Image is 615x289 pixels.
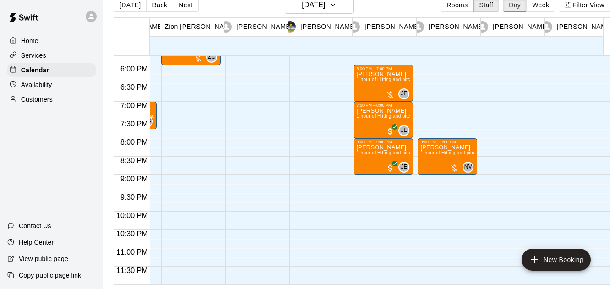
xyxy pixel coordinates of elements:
div: 6:00 PM – 7:00 PM [356,66,410,71]
p: [PERSON_NAME] [493,22,549,32]
span: All customers have paid [386,127,395,136]
span: 7:30 PM [118,120,150,128]
div: Justin Evans [398,162,409,173]
span: 10:00 PM [114,212,150,219]
p: Customers [21,95,53,104]
p: [PERSON_NAME] [557,22,613,32]
div: Justin Evans [398,88,409,99]
a: Home [7,34,96,48]
div: 8:00 PM – 9:00 PM [420,140,474,144]
p: [PERSON_NAME] [429,22,484,32]
span: JE [401,163,408,172]
p: Zion [PERSON_NAME] [164,22,236,32]
span: 7:00 PM [118,102,150,109]
span: All customers have paid [386,164,395,173]
p: View public page [19,254,68,263]
a: Calendar [7,63,96,77]
span: 1 hour of Hitting and pitching/fielding (Lane 4 (65)) [356,150,465,155]
span: Justin Evans [402,162,409,173]
span: Zion Clonts [210,52,217,63]
p: Calendar [21,65,49,75]
a: Services [7,49,96,62]
button: add [522,249,591,271]
span: 6:30 PM [118,83,150,91]
p: Home [21,36,38,45]
a: Customers [7,93,96,106]
p: [PERSON_NAME] [300,22,356,32]
span: 9:00 PM [118,175,150,183]
span: 10:30 PM [114,230,150,238]
div: 8:00 PM – 9:00 PM: 1 hour of Hitting and pitching/fielding [418,138,477,175]
div: Zion Clonts [206,52,217,63]
p: Services [21,51,46,60]
span: JE [401,126,408,135]
span: 8:00 PM [118,138,150,146]
span: 1 hour of Hitting and pitching/fielding (Lane 4 (65)) [356,114,465,119]
img: Mike Morrison III [284,21,296,33]
div: 7:00 PM – 8:00 PM [356,103,410,108]
span: Justin Evans [402,125,409,136]
span: Justin Evans [402,88,409,99]
div: 8:00 PM – 9:00 PM: Gage Porter [354,138,413,175]
span: 6:00 PM [118,65,150,73]
span: NV [464,163,472,172]
p: Availability [21,80,52,89]
span: Nathan Volf [466,162,473,173]
span: JE [401,89,408,98]
div: 7:00 PM – 8:00 PM: Zander Vlasz [354,102,413,138]
span: 1 hour of Hitting and pitching/fielding (Lane 5 (65)) [356,77,465,82]
span: 11:00 PM [114,248,150,256]
div: Nathan Volf [463,162,473,173]
span: 9:30 PM [118,193,150,201]
span: 11:30 PM [114,267,150,274]
p: Contact Us [19,221,51,230]
div: Justin Evans [398,125,409,136]
p: [PERSON_NAME] [365,22,420,32]
div: 6:00 PM – 7:00 PM: Jaxson Sanders [354,65,413,102]
p: Help Center [19,238,54,247]
p: Copy public page link [19,271,81,280]
span: 8:30 PM [118,157,150,164]
span: ZC [208,53,216,62]
p: [PERSON_NAME] [236,22,292,32]
span: 1 hour of Hitting and pitching/fielding (Lane 5 (65)) [420,150,529,155]
a: Availability [7,78,96,92]
div: 8:00 PM – 9:00 PM [356,140,410,144]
